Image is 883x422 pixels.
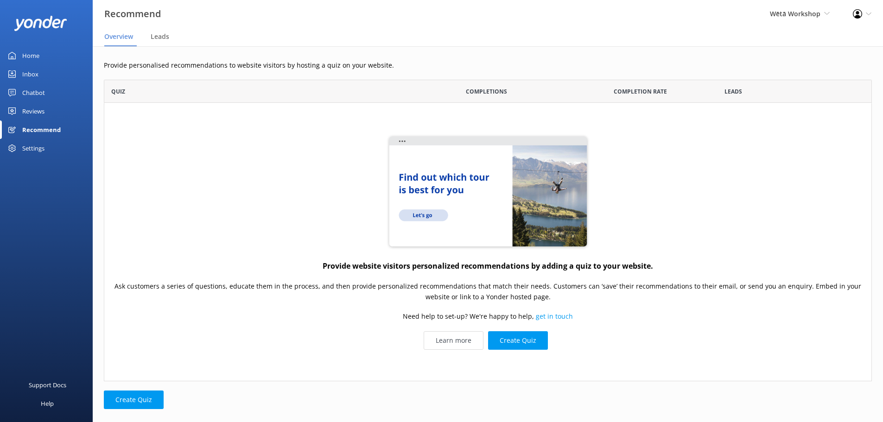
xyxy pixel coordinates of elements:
[22,139,44,157] div: Settings
[488,331,548,350] button: Create Quiz
[104,103,872,381] div: grid
[29,376,66,394] div: Support Docs
[424,331,483,350] a: Learn more
[111,87,125,96] span: Quiz
[22,46,39,65] div: Home
[41,394,54,413] div: Help
[104,391,164,409] button: Create Quiz
[22,102,44,120] div: Reviews
[386,134,590,250] img: quiz-website...
[466,87,507,96] span: Completions
[536,312,573,321] a: get in touch
[403,312,573,322] p: Need help to set-up? We're happy to help,
[22,83,45,102] div: Chatbot
[22,120,61,139] div: Recommend
[22,65,38,83] div: Inbox
[14,16,67,31] img: yonder-white-logo.png
[114,282,862,302] p: Ask customers a series of questions, educate them in the process, and then provide personalized r...
[614,87,667,96] span: Completion Rate
[151,32,169,41] span: Leads
[104,32,133,41] span: Overview
[724,87,742,96] span: Leads
[104,6,161,21] h3: Recommend
[323,260,653,272] h4: Provide website visitors personalized recommendations by adding a quiz to your website.
[104,60,872,70] p: Provide personalised recommendations to website visitors by hosting a quiz on your website.
[770,9,820,18] span: Wētā Workshop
